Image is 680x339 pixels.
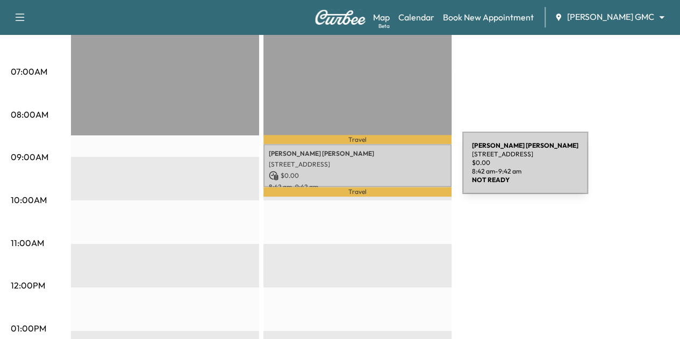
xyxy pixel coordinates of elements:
[398,11,434,24] a: Calendar
[269,183,446,191] p: 8:42 am - 9:42 am
[11,108,48,121] p: 08:00AM
[443,11,534,24] a: Book New Appointment
[567,11,654,23] span: [PERSON_NAME] GMC
[263,187,452,196] p: Travel
[269,160,446,169] p: [STREET_ADDRESS]
[11,193,47,206] p: 10:00AM
[269,171,446,181] p: $ 0.00
[378,22,390,30] div: Beta
[11,150,48,163] p: 09:00AM
[11,279,45,292] p: 12:00PM
[314,10,366,25] img: Curbee Logo
[11,322,46,335] p: 01:00PM
[269,149,446,158] p: [PERSON_NAME] [PERSON_NAME]
[11,236,44,249] p: 11:00AM
[373,11,390,24] a: MapBeta
[263,135,452,143] p: Travel
[11,65,47,78] p: 07:00AM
